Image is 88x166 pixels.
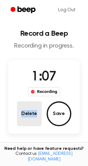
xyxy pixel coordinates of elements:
[6,4,41,16] a: Beep
[47,101,71,126] button: Save Audio Record
[5,42,83,50] p: Recording in progress.
[28,87,60,96] div: Recording
[5,30,83,37] h1: Record a Beep
[17,101,42,126] button: Delete Audio Record
[31,71,56,84] span: 1:07
[52,2,82,17] a: Log Out
[4,151,84,162] span: Contact us
[28,152,73,162] a: [EMAIL_ADDRESS][DOMAIN_NAME]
